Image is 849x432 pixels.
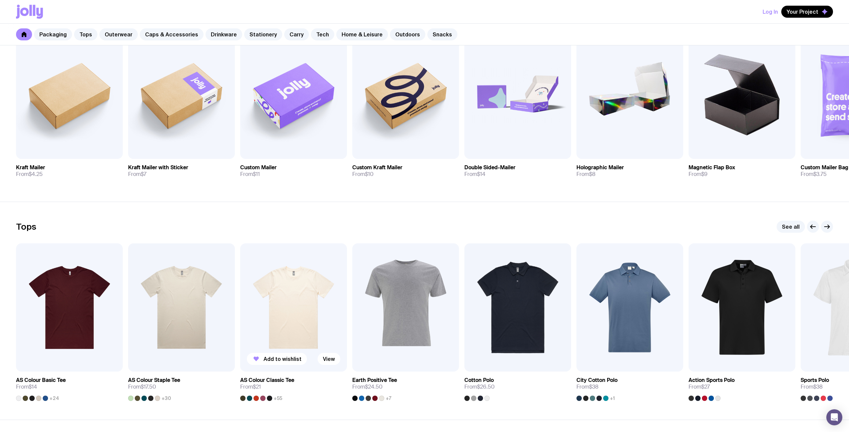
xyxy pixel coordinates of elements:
[253,171,260,178] span: $11
[311,28,334,40] a: Tech
[16,171,43,178] span: From
[576,377,617,384] h3: City Cotton Polo
[576,384,598,390] span: From
[29,171,43,178] span: $4.25
[240,171,260,178] span: From
[386,396,391,401] span: +7
[161,396,171,401] span: +30
[801,384,823,390] span: From
[240,384,261,390] span: From
[141,383,156,390] span: $17.50
[813,171,827,178] span: $3.75
[274,396,282,401] span: +55
[16,372,123,401] a: AS Colour Basic TeeFrom$14+24
[801,377,829,384] h3: Sports Polo
[763,6,778,18] button: Log In
[787,8,818,15] span: Your Project
[477,171,485,178] span: $14
[464,171,485,178] span: From
[74,28,97,40] a: Tops
[464,372,571,401] a: Cotton PoloFrom$26.50
[205,28,242,40] a: Drinkware
[701,171,708,178] span: $9
[352,164,402,171] h3: Custom Kraft Mailer
[128,159,235,183] a: Kraft Mailer with StickerFrom$7
[576,159,683,183] a: Holographic MailerFrom$8
[16,384,37,390] span: From
[689,372,795,401] a: Action Sports PoloFrom$27
[464,384,495,390] span: From
[689,384,710,390] span: From
[781,6,833,18] button: Your Project
[140,28,203,40] a: Caps & Accessories
[576,372,683,401] a: City Cotton PoloFrom$38+1
[128,377,180,384] h3: AS Colour Staple Tee
[284,28,309,40] a: Carry
[128,171,146,178] span: From
[318,353,340,365] a: View
[128,164,188,171] h3: Kraft Mailer with Sticker
[264,356,302,362] span: Add to wishlist
[16,377,66,384] h3: AS Colour Basic Tee
[689,164,735,171] h3: Magnetic Flap Box
[826,409,842,425] div: Open Intercom Messenger
[464,377,494,384] h3: Cotton Polo
[801,164,848,171] h3: Custom Mailer Bag
[240,377,294,384] h3: AS Colour Classic Tee
[610,396,615,401] span: +1
[477,383,495,390] span: $26.50
[464,164,515,171] h3: Double Sided-Mailer
[464,159,571,183] a: Double Sided-MailerFrom$14
[352,372,459,401] a: Earth Positive TeeFrom$24.50+7
[240,372,347,401] a: AS Colour Classic TeeFrom$21+55
[689,377,735,384] h3: Action Sports Polo
[777,221,805,233] a: See all
[689,159,795,183] a: Magnetic Flap BoxFrom$9
[16,164,45,171] h3: Kraft Mailer
[576,171,595,178] span: From
[34,28,72,40] a: Packaging
[253,383,261,390] span: $21
[352,384,383,390] span: From
[240,159,347,183] a: Custom MailerFrom$11
[29,383,37,390] span: $14
[352,377,397,384] h3: Earth Positive Tee
[589,383,598,390] span: $38
[247,353,307,365] button: Add to wishlist
[352,171,374,178] span: From
[390,28,425,40] a: Outdoors
[365,383,383,390] span: $24.50
[16,222,36,232] h2: Tops
[813,383,823,390] span: $38
[576,164,624,171] h3: Holographic Mailer
[352,159,459,183] a: Custom Kraft MailerFrom$10
[240,164,277,171] h3: Custom Mailer
[801,171,827,178] span: From
[16,159,123,183] a: Kraft MailerFrom$4.25
[689,171,708,178] span: From
[244,28,282,40] a: Stationery
[365,171,374,178] span: $10
[128,384,156,390] span: From
[336,28,388,40] a: Home & Leisure
[701,383,710,390] span: $27
[141,171,146,178] span: $7
[49,396,59,401] span: +24
[427,28,457,40] a: Snacks
[128,372,235,401] a: AS Colour Staple TeeFrom$17.50+30
[589,171,595,178] span: $8
[99,28,138,40] a: Outerwear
